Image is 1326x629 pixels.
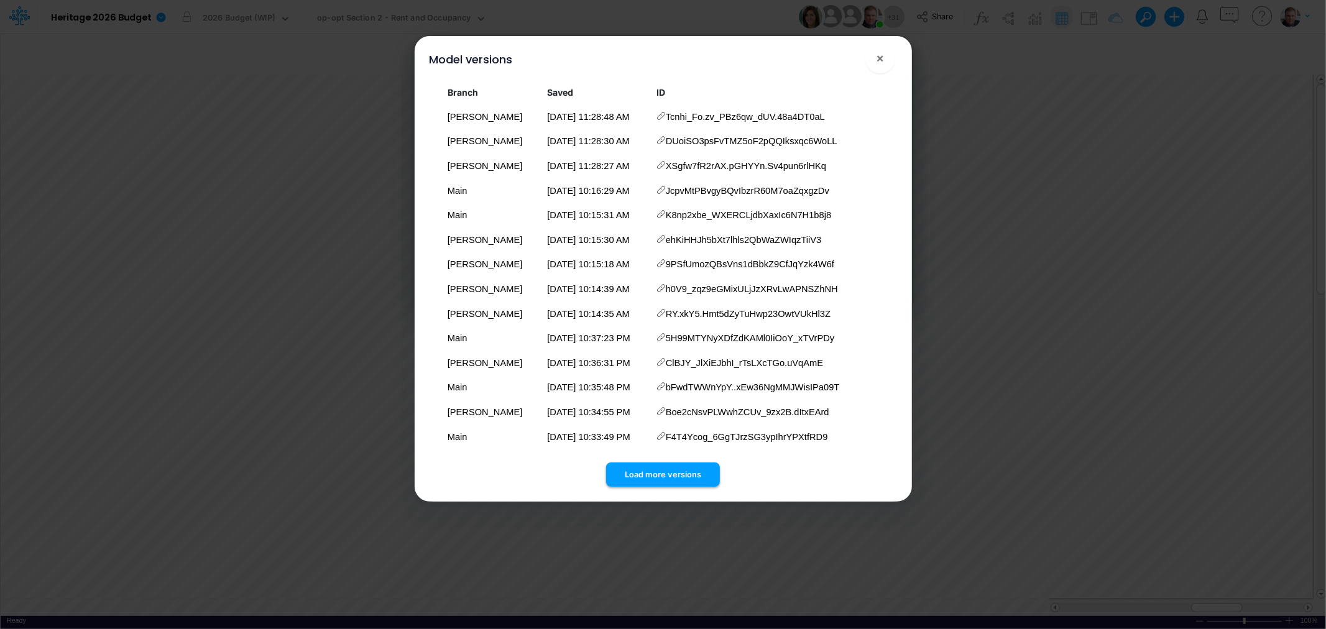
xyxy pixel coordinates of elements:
span: Copy hyperlink to this version of the model [656,331,666,345]
span: Copy hyperlink to this version of the model [656,184,666,198]
span: 5H99MTYNyXDfZdKAMl0IiOoY_xTVrPDy [666,331,834,345]
td: [DATE] 10:14:35 AM [542,301,651,326]
td: [DATE] 10:15:18 AM [542,252,651,277]
span: JcpvMtPBvgyBQvIbzrR60M7oaZqxgzDv [666,184,829,198]
td: [DATE] 10:15:30 AM [542,227,651,252]
span: Copy hyperlink to this version of the model [656,405,666,419]
td: [DATE] 10:14:39 AM [542,277,651,301]
span: Tcnhi_Fo.zv_PBz6qw_dUV.48a4DT0aL [666,110,825,124]
td: Main [442,375,542,400]
span: Copy hyperlink to this version of the model [656,307,666,321]
span: Copy hyperlink to this version of the model [656,208,666,222]
th: ID [651,80,884,104]
span: Copy hyperlink to this version of the model [656,282,666,296]
td: [DATE] 10:36:31 PM [542,351,651,375]
button: Load more versions [606,462,720,487]
span: Copy hyperlink to this version of the model [656,380,666,394]
td: Main [442,326,542,351]
td: [DATE] 10:37:23 PM [542,326,651,351]
td: Main [442,178,542,203]
span: h0V9_zqz9eGMixULjJzXRvLwAPNSZhNH [666,282,838,296]
td: Main [442,425,542,449]
span: Copy hyperlink to this version of the model [656,134,666,148]
span: Copy hyperlink to this version of the model [656,110,666,124]
td: [PERSON_NAME] [442,154,542,178]
td: [PERSON_NAME] [442,104,542,129]
span: ClBJY_JlXiEJbhI_rTsLXcTGo.uVqAmE [666,356,823,370]
td: [PERSON_NAME] [442,129,542,154]
td: [DATE] 11:28:48 AM [542,104,651,129]
span: Copy hyperlink to this version of the model [656,356,666,370]
span: RY.xkY5.Hmt5dZyTuHwp23OwtVUkHl3Z [666,307,831,321]
span: Copy hyperlink to this version of the model [656,430,666,444]
td: [PERSON_NAME] [442,301,542,326]
span: ehKiHHJh5bXt7lhls2QbWaZWIqzTiiV3 [666,233,822,247]
td: [PERSON_NAME] [442,351,542,375]
span: bFwdTWWnYpY..xEw36NgMMJWisIPa09T [666,380,840,394]
td: [DATE] 11:28:27 AM [542,154,651,178]
span: XSgfw7fR2rAX.pGHYYn.Sv4pun6rlHKq [666,159,826,173]
span: DUoiSO3psFvTMZ5oF2pQQIksxqc6WoLL [666,134,837,148]
td: [DATE] 10:16:29 AM [542,178,651,203]
span: Copy hyperlink to this version of the model [656,233,666,247]
td: [DATE] 10:34:55 PM [542,400,651,425]
td: Main [442,203,542,227]
th: Local date/time when this version was saved [542,80,651,104]
td: [DATE] 10:15:31 AM [542,203,651,227]
td: [PERSON_NAME] [442,252,542,277]
span: F4T4Ycog_6GgTJrzSG3ypIhrYPXtfRD9 [666,430,828,444]
span: × [876,50,884,65]
button: Close [865,44,895,73]
span: 9PSfUmozQBsVns1dBbkZ9CfJqYzk4W6f [666,257,834,271]
td: [DATE] 10:35:48 PM [542,375,651,400]
span: Copy hyperlink to this version of the model [656,257,666,271]
div: Model versions [430,51,513,68]
span: Copy hyperlink to this version of the model [656,159,666,173]
span: Boe2cNsvPLWwhZCUv_9zx2B.dItxEArd [666,405,829,419]
td: [DATE] 10:33:49 PM [542,425,651,449]
th: Branch [442,80,542,104]
td: [DATE] 11:28:30 AM [542,129,651,154]
span: K8np2xbe_WXERCLjdbXaxIc6N7H1b8j8 [666,208,831,222]
td: [PERSON_NAME] [442,227,542,252]
td: [PERSON_NAME] [442,400,542,425]
td: [PERSON_NAME] [442,277,542,301]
